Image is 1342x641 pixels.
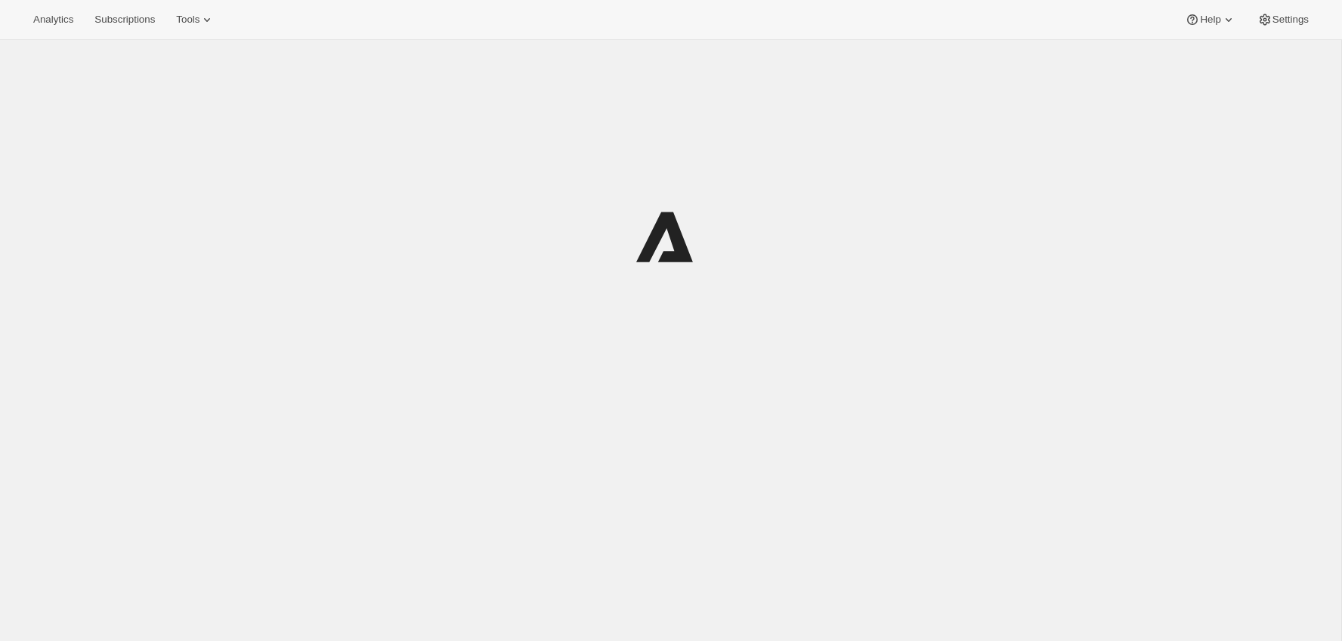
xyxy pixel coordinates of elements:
button: Analytics [24,9,82,30]
span: Help [1200,14,1220,26]
span: Subscriptions [94,14,155,26]
span: Tools [176,14,199,26]
span: Settings [1272,14,1309,26]
button: Tools [167,9,224,30]
span: Analytics [33,14,73,26]
button: Help [1176,9,1245,30]
button: Settings [1248,9,1318,30]
button: Subscriptions [85,9,164,30]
